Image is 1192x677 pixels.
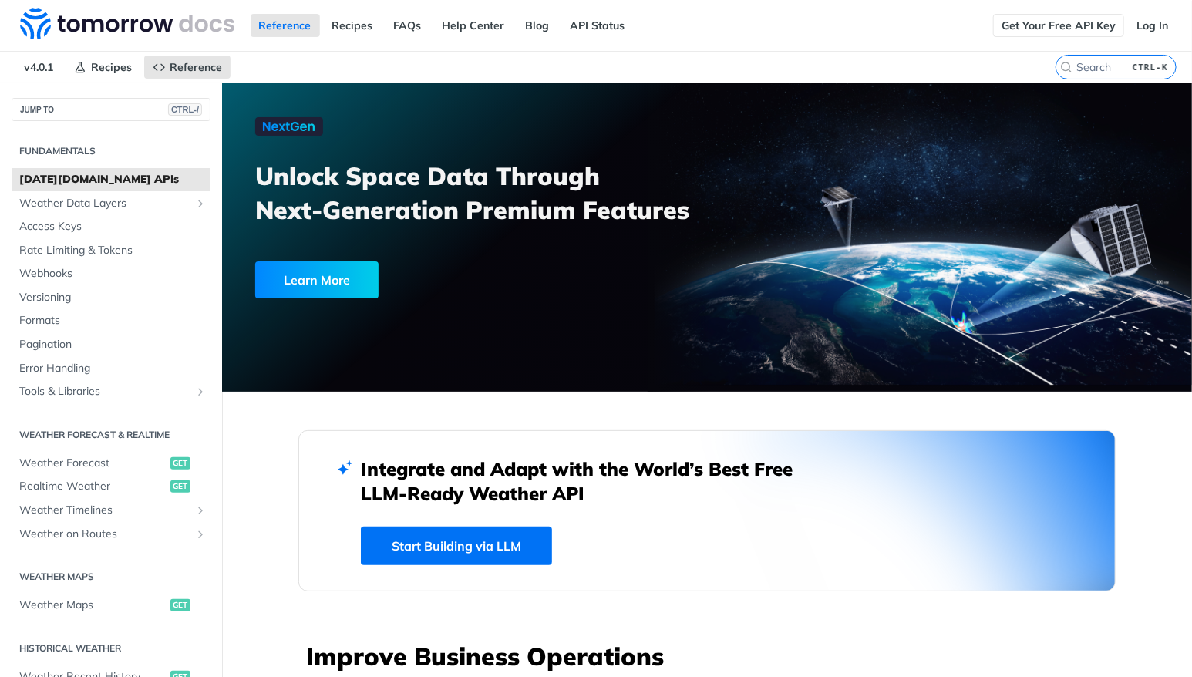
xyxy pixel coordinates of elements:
[19,361,207,376] span: Error Handling
[12,642,210,655] h2: Historical Weather
[20,8,234,39] img: Tomorrow.io Weather API Docs
[66,56,140,79] a: Recipes
[12,570,210,584] h2: Weather Maps
[19,243,207,258] span: Rate Limiting & Tokens
[194,528,207,541] button: Show subpages for Weather on Routes
[434,14,514,37] a: Help Center
[19,384,190,399] span: Tools & Libraries
[12,380,210,403] a: Tools & LibrariesShow subpages for Tools & Libraries
[1128,14,1177,37] a: Log In
[12,309,210,332] a: Formats
[170,60,222,74] span: Reference
[324,14,382,37] a: Recipes
[12,333,210,356] a: Pagination
[170,457,190,470] span: get
[19,196,190,211] span: Weather Data Layers
[19,479,167,494] span: Realtime Weather
[12,192,210,215] a: Weather Data LayersShow subpages for Weather Data Layers
[19,527,190,542] span: Weather on Routes
[255,117,323,136] img: NextGen
[255,261,630,298] a: Learn More
[12,98,210,121] button: JUMP TOCTRL-/
[361,527,552,565] a: Start Building via LLM
[255,261,379,298] div: Learn More
[15,56,62,79] span: v4.0.1
[306,639,1116,673] h3: Improve Business Operations
[194,197,207,210] button: Show subpages for Weather Data Layers
[12,428,210,442] h2: Weather Forecast & realtime
[144,56,231,79] a: Reference
[19,337,207,352] span: Pagination
[12,239,210,262] a: Rate Limiting & Tokens
[170,599,190,611] span: get
[255,159,724,227] h3: Unlock Space Data Through Next-Generation Premium Features
[993,14,1124,37] a: Get Your Free API Key
[12,262,210,285] a: Webhooks
[562,14,634,37] a: API Status
[12,499,210,522] a: Weather TimelinesShow subpages for Weather Timelines
[12,144,210,158] h2: Fundamentals
[194,504,207,517] button: Show subpages for Weather Timelines
[12,523,210,546] a: Weather on RoutesShow subpages for Weather on Routes
[12,286,210,309] a: Versioning
[517,14,558,37] a: Blog
[361,456,816,506] h2: Integrate and Adapt with the World’s Best Free LLM-Ready Weather API
[1060,61,1072,73] svg: Search
[12,357,210,380] a: Error Handling
[12,452,210,475] a: Weather Forecastget
[12,594,210,617] a: Weather Mapsget
[170,480,190,493] span: get
[12,215,210,238] a: Access Keys
[12,168,210,191] a: [DATE][DOMAIN_NAME] APIs
[386,14,430,37] a: FAQs
[19,172,207,187] span: [DATE][DOMAIN_NAME] APIs
[19,598,167,613] span: Weather Maps
[19,313,207,328] span: Formats
[12,475,210,498] a: Realtime Weatherget
[1129,59,1172,75] kbd: CTRL-K
[194,386,207,398] button: Show subpages for Tools & Libraries
[19,290,207,305] span: Versioning
[19,219,207,234] span: Access Keys
[19,266,207,281] span: Webhooks
[168,103,202,116] span: CTRL-/
[91,60,132,74] span: Recipes
[251,14,320,37] a: Reference
[19,456,167,471] span: Weather Forecast
[19,503,190,518] span: Weather Timelines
